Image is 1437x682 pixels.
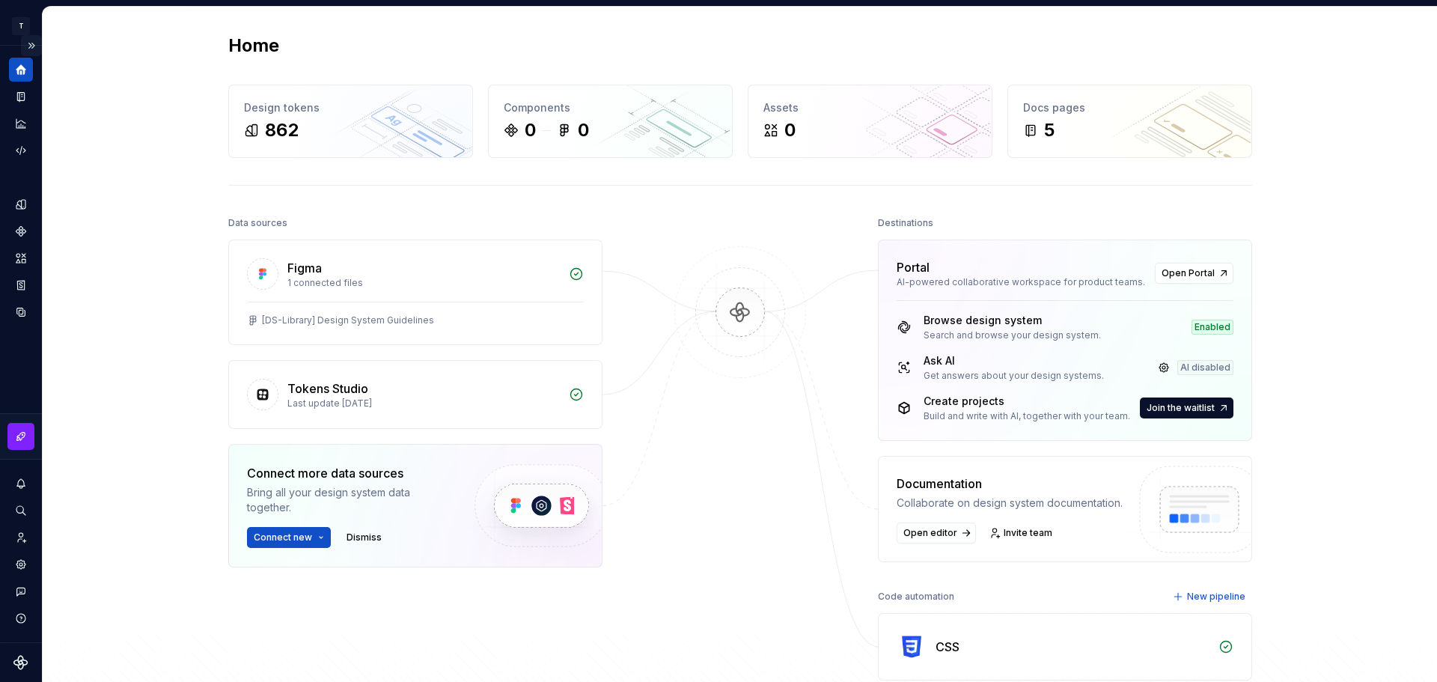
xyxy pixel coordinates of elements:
[936,638,959,656] div: CSS
[262,314,434,326] div: [DS-Library] Design System Guidelines
[897,258,930,276] div: Portal
[9,85,33,109] a: Documentation
[228,85,473,158] a: Design tokens862
[897,276,1146,288] div: AI-powered collaborative workspace for product teams.
[228,213,287,234] div: Data sources
[924,313,1101,328] div: Browse design system
[9,526,33,549] a: Invite team
[1023,100,1236,115] div: Docs pages
[9,300,33,324] a: Data sources
[1147,402,1215,414] span: Join the waitlist
[287,398,560,409] div: Last update [DATE]
[9,112,33,136] a: Analytics
[12,17,30,35] div: T
[228,360,602,429] a: Tokens StudioLast update [DATE]
[340,527,388,548] button: Dismiss
[1162,267,1215,279] span: Open Portal
[924,410,1130,422] div: Build and write with AI, together with your team.
[985,523,1059,544] a: Invite team
[903,527,957,539] span: Open editor
[897,523,976,544] a: Open editor
[9,552,33,576] a: Settings
[878,213,933,234] div: Destinations
[525,118,536,142] div: 0
[1155,263,1233,284] a: Open Portal
[9,138,33,162] a: Code automation
[1140,398,1233,418] button: Join the waitlist
[1192,320,1233,335] div: Enabled
[878,586,954,607] div: Code automation
[228,34,279,58] h2: Home
[1004,527,1052,539] span: Invite team
[578,118,589,142] div: 0
[9,499,33,523] button: Search ⌘K
[247,485,449,515] div: Bring all your design system data together.
[784,118,796,142] div: 0
[924,370,1104,382] div: Get answers about your design systems.
[9,219,33,243] a: Components
[897,475,1123,493] div: Documentation
[287,277,560,289] div: 1 connected files
[504,100,717,115] div: Components
[9,579,33,603] button: Contact support
[287,259,322,277] div: Figma
[228,240,602,345] a: Figma1 connected files[DS-Library] Design System Guidelines
[924,394,1130,409] div: Create projects
[1044,118,1055,142] div: 5
[265,118,299,142] div: 862
[9,472,33,496] button: Notifications
[924,353,1104,368] div: Ask AI
[9,273,33,297] a: Storybook stories
[1177,360,1233,375] div: AI disabled
[287,380,368,398] div: Tokens Studio
[488,85,733,158] a: Components00
[21,35,42,56] button: Expand sidebar
[9,246,33,270] a: Assets
[247,464,449,482] div: Connect more data sources
[1007,85,1252,158] a: Docs pages5
[13,655,28,670] svg: Supernova Logo
[347,532,382,544] span: Dismiss
[247,527,331,548] button: Connect new
[1168,586,1252,607] button: New pipeline
[244,100,457,115] div: Design tokens
[1187,591,1245,603] span: New pipeline
[897,496,1123,511] div: Collaborate on design system documentation.
[763,100,977,115] div: Assets
[9,58,33,82] a: Home
[9,192,33,216] a: Design tokens
[924,329,1101,341] div: Search and browse your design system.
[748,85,992,158] a: Assets0
[3,10,39,42] button: T
[254,532,312,544] span: Connect new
